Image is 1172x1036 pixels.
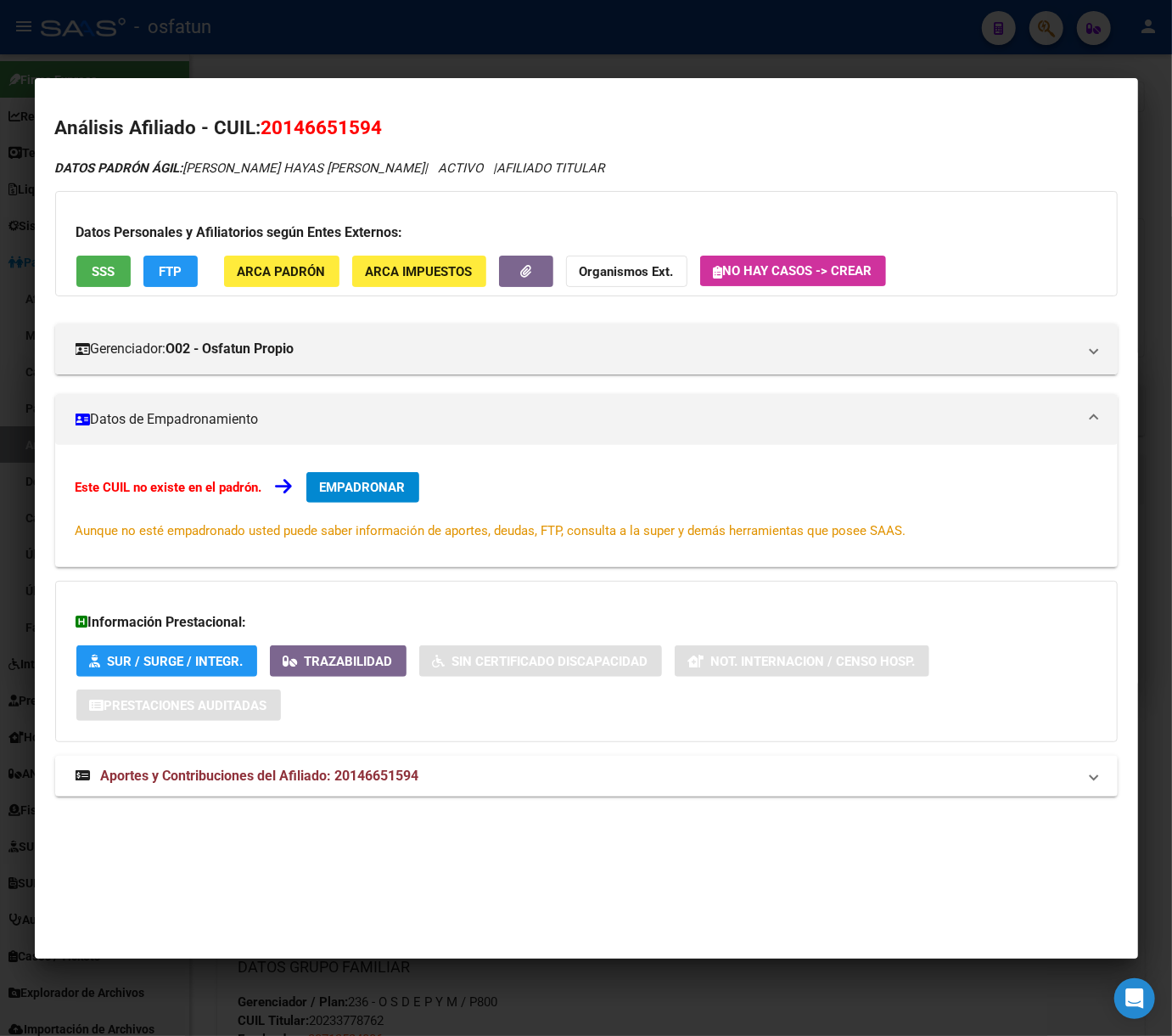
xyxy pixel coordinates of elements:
button: Trazabilidad [270,645,407,677]
button: SSS [76,256,131,287]
span: SUR / SURGE / INTEGR. [108,654,244,669]
button: No hay casos -> Crear [700,256,886,286]
div: Open Intercom Messenger [1114,978,1155,1019]
button: Prestaciones Auditadas [76,690,281,721]
i: | ACTIVO | [55,160,605,176]
button: Sin Certificado Discapacidad [419,645,662,677]
mat-panel-title: Datos de Empadronamiento [76,409,1077,430]
button: SUR / SURGE / INTEGR. [76,645,257,677]
h2: Análisis Afiliado - CUIL: [55,114,1118,143]
strong: Organismos Ext. [580,264,674,279]
span: FTP [159,264,182,279]
span: [PERSON_NAME] HAYAS [PERSON_NAME] [55,160,425,176]
button: FTP [143,256,198,287]
button: Not. Internacion / Censo Hosp. [675,645,929,677]
span: ARCA Impuestos [366,264,473,279]
div: Datos de Empadronamiento [55,445,1118,567]
mat-panel-title: Gerenciador: [76,339,1077,359]
mat-expansion-panel-header: Datos de Empadronamiento [55,394,1118,445]
span: EMPADRONAR [320,480,406,495]
mat-expansion-panel-header: Aportes y Contribuciones del Afiliado: 20146651594 [55,756,1118,797]
span: ARCA Padrón [238,264,326,279]
button: EMPADRONAR [306,472,419,503]
h3: Datos Personales y Afiliatorios según Entes Externos: [76,222,1096,243]
strong: DATOS PADRÓN ÁGIL: [55,160,183,176]
strong: O02 - Osfatun Propio [166,339,294,359]
button: ARCA Padrón [224,256,339,287]
span: Trazabilidad [305,654,393,669]
span: No hay casos -> Crear [714,263,872,279]
span: Prestaciones Auditadas [104,698,267,713]
button: ARCA Impuestos [352,256,486,287]
span: Not. Internacion / Censo Hosp. [711,654,916,669]
mat-expansion-panel-header: Gerenciador:O02 - Osfatun Propio [55,324,1118,374]
span: Aunque no esté empadronado usted puede saber información de aportes, deudas, FTP, consulta a la s... [76,523,906,538]
h3: Información Prestacional: [76,612,1096,633]
span: AFILIADO TITULAR [497,160,605,176]
span: Sin Certificado Discapacidad [452,654,648,669]
span: Aportes y Contribuciones del Afiliado: 20146651594 [101,768,419,784]
span: 20146651594 [261,116,383,138]
button: Organismos Ext. [566,256,687,287]
strong: Este CUIL no existe en el padrón. [76,480,262,495]
span: SSS [92,264,115,279]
